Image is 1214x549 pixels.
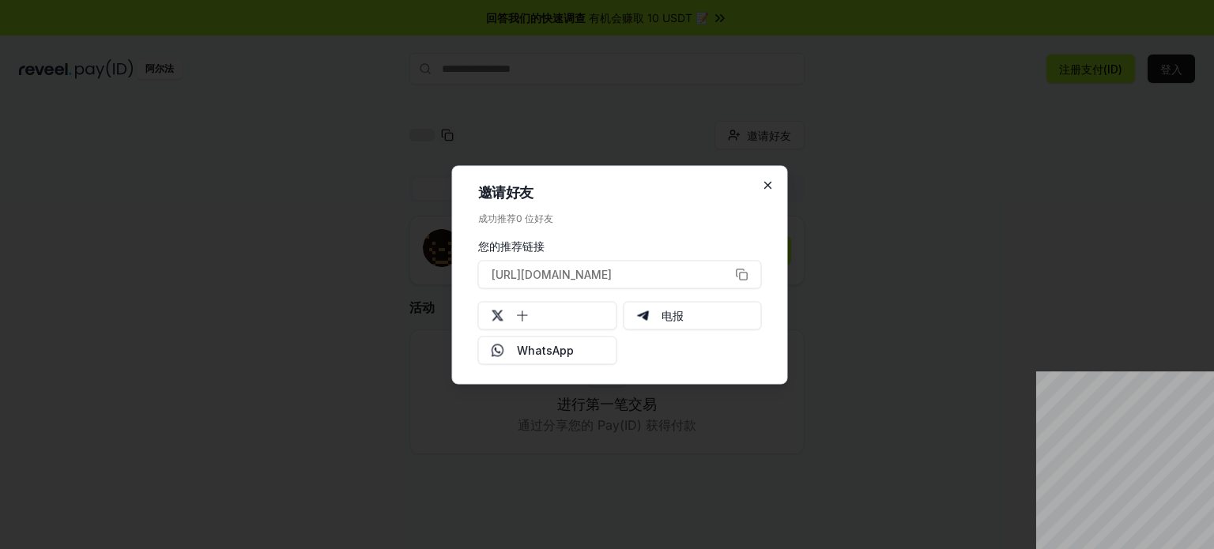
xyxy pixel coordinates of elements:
[478,336,617,364] button: WhatsApp
[636,309,649,322] img: 电报
[662,309,684,322] font: 电报
[516,212,553,224] font: 0 位好友
[517,309,528,322] font: 十
[492,344,504,356] img: Whatsapp
[478,239,545,252] font: 您的推荐链接
[492,309,504,322] img: 十
[517,344,574,357] font: WhatsApp
[478,301,617,329] button: 十
[478,212,516,224] font: 成功推荐
[623,301,762,329] button: 电报
[478,260,762,288] button: [URL][DOMAIN_NAME]
[492,268,612,281] font: [URL][DOMAIN_NAME]
[478,183,533,200] font: 邀请好友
